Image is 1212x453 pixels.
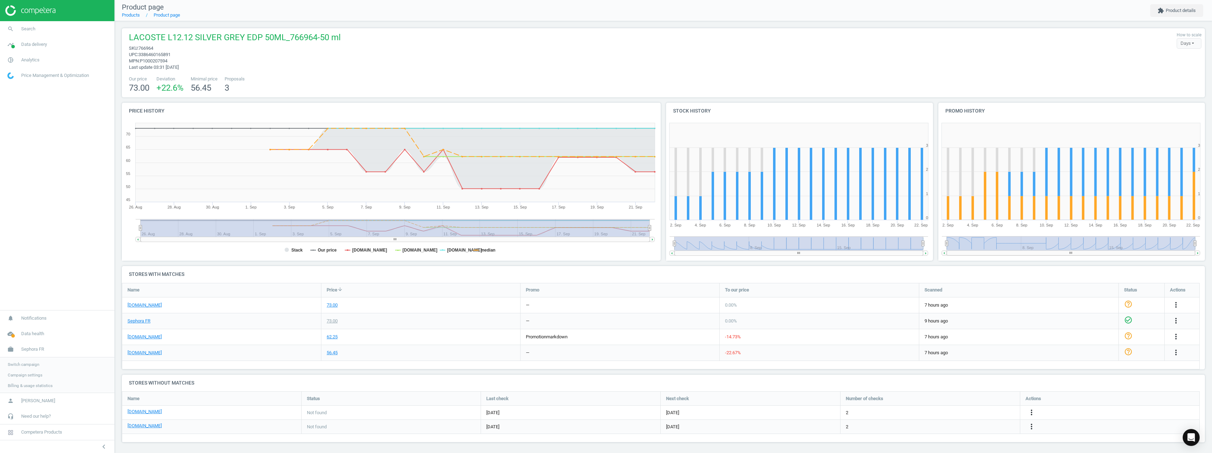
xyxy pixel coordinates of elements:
i: extension [1158,7,1164,14]
text: 60 [126,158,130,163]
tspan: 14. Sep [1089,223,1102,227]
span: Name [127,395,139,402]
h4: Price history [122,103,661,119]
tspan: 9. Sep [399,205,410,209]
i: work [4,343,17,356]
span: [DATE] [666,424,679,430]
span: Price [327,287,337,293]
span: Last check [486,395,509,402]
a: Products [122,12,140,18]
span: sku : [129,46,138,51]
span: Status [307,395,320,402]
tspan: 17. Sep [552,205,565,209]
i: more_vert [1172,316,1180,325]
span: Minimal price [191,76,218,82]
span: -14.73 % [725,334,741,339]
span: Number of checks [846,395,883,402]
span: Analytics [21,57,40,63]
span: Not found [307,424,327,430]
text: 1 [1198,192,1200,196]
tspan: [DOMAIN_NAME] [352,248,387,253]
tspan: Our price [318,248,337,253]
span: Sephora FR [21,346,44,352]
tspan: 6. Sep [991,223,1003,227]
span: 3 [225,83,229,93]
span: 73.00 [129,83,149,93]
img: ajHJNr6hYgQAAAAASUVORK5CYII= [5,5,55,16]
text: 70 [126,132,130,136]
h4: Stores without matches [122,375,1205,391]
text: 1 [926,192,928,196]
tspan: 20. Sep [891,223,904,227]
tspan: 22. Sep [914,223,928,227]
span: -22.67 % [725,350,741,355]
span: 2 [846,410,848,416]
tspan: 28. Aug [167,205,180,209]
span: Search [21,26,35,32]
a: [DOMAIN_NAME] [127,302,162,308]
span: Need our help? [21,413,51,419]
i: notifications [4,312,17,325]
button: more_vert [1172,316,1180,326]
tspan: 4. Sep [695,223,706,227]
img: wGWNvw8QSZomAAAAABJRU5ErkJggg== [7,72,14,79]
span: [DATE] [486,424,655,430]
tspan: 12. Sep [1064,223,1078,227]
span: 0.00 % [725,302,737,308]
span: Actions [1026,395,1041,402]
tspan: Stack [291,248,303,253]
span: [DATE] [666,410,679,416]
i: timeline [4,38,17,51]
text: 2 [1198,167,1200,171]
i: more_vert [1027,422,1036,431]
span: To our price [725,287,749,293]
tspan: 2. Sep [942,223,953,227]
tspan: 20. Sep [1163,223,1176,227]
tspan: 11. Sep [436,205,450,209]
span: Notifications [21,315,47,321]
div: 73.00 [327,318,338,324]
a: [DOMAIN_NAME] [127,334,162,340]
a: Product page [154,12,180,18]
span: Competera Products [21,429,62,435]
i: cloud_done [4,327,17,340]
tspan: 10. Sep [767,223,781,227]
span: 7 hours ago [925,334,1113,340]
button: more_vert [1027,408,1036,417]
span: Data health [21,331,44,337]
tspan: 5. Sep [322,205,334,209]
button: more_vert [1172,332,1180,342]
a: [DOMAIN_NAME] [127,350,162,356]
span: Actions [1170,287,1186,293]
i: chevron_left [100,442,108,451]
span: Data delivery [21,41,47,48]
span: Next check [666,395,689,402]
i: pie_chart_outlined [4,53,17,67]
span: Our price [129,76,149,82]
tspan: 19. Sep [590,205,604,209]
text: 2 [926,167,928,171]
label: How to scale [1177,32,1201,38]
button: chevron_left [95,442,113,451]
span: Campaign settings [8,372,42,378]
i: more_vert [1027,408,1036,417]
div: 73.00 [327,302,338,308]
button: more_vert [1172,301,1180,310]
div: Days [1177,38,1201,49]
tspan: 21. Sep [629,205,642,209]
tspan: 18. Sep [866,223,879,227]
tspan: 1. Sep [245,205,257,209]
h4: Stock history [666,103,933,119]
span: Price Management & Optimization [21,72,89,79]
span: Scanned [925,287,942,293]
tspan: [DOMAIN_NAME] [447,248,482,253]
span: Deviation [156,76,184,82]
tspan: 2. Sep [670,223,682,227]
tspan: 12. Sep [792,223,806,227]
span: upc : [129,52,138,57]
span: [DATE] [486,410,655,416]
tspan: 15. Sep [513,205,527,209]
span: Promo [526,287,539,293]
tspan: 14. Sep [817,223,830,227]
span: 766964 [138,46,153,51]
